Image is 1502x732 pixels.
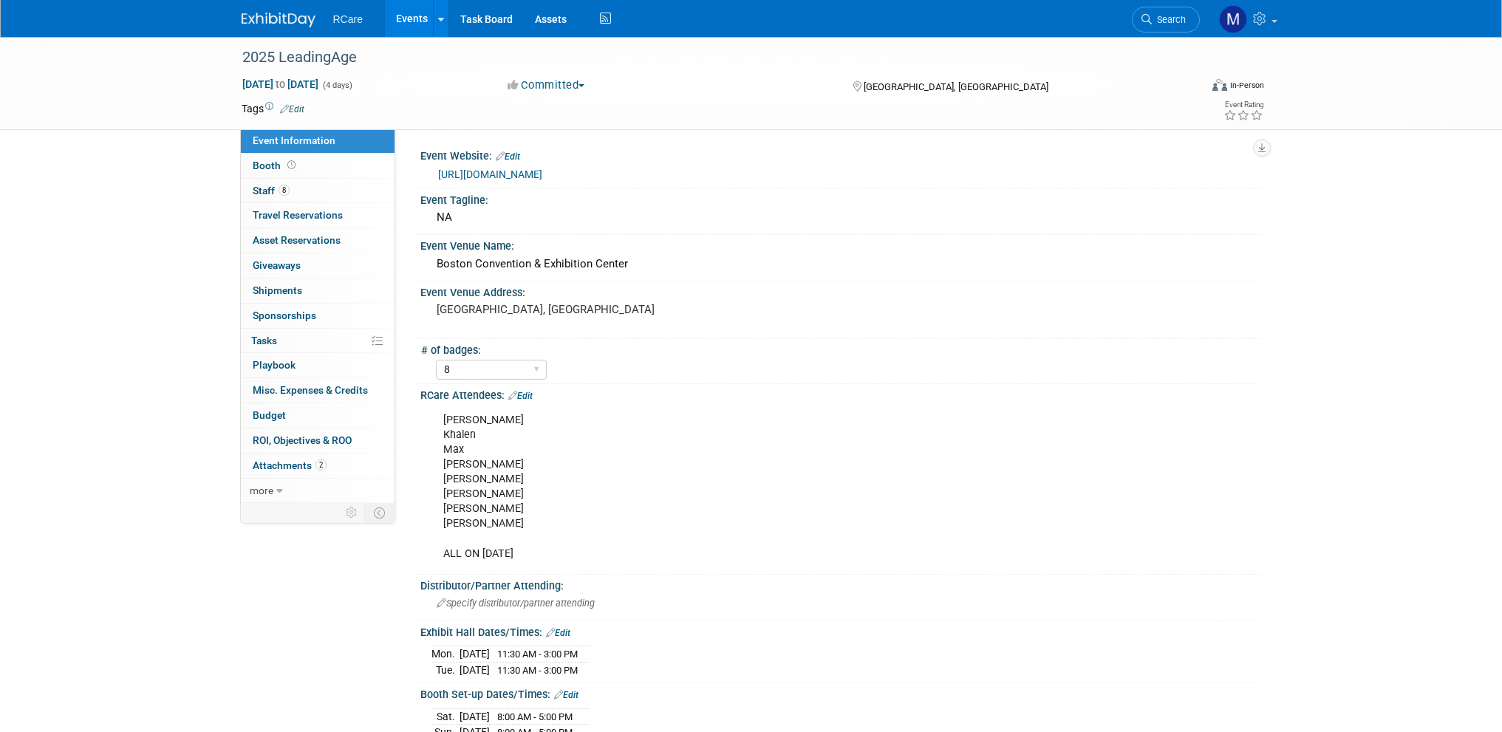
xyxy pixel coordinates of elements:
a: Booth [241,154,395,178]
a: Edit [546,628,570,638]
div: Event Tagline: [420,189,1261,208]
span: Booth [253,160,298,171]
pre: [GEOGRAPHIC_DATA], [GEOGRAPHIC_DATA] [437,303,754,316]
td: [DATE] [460,662,490,677]
div: Distributor/Partner Attending: [420,575,1261,593]
td: [DATE] [460,646,490,663]
div: RCare Attendees: [420,384,1261,403]
td: Sat. [431,708,460,725]
a: Edit [496,151,520,162]
td: [DATE] [460,708,490,725]
span: 8 [279,185,290,196]
a: [URL][DOMAIN_NAME] [438,168,542,180]
a: ROI, Objectives & ROO [241,428,395,453]
div: Boston Convention & Exhibition Center [431,253,1250,276]
span: Shipments [253,284,302,296]
span: (4 days) [321,81,352,90]
a: more [241,479,395,503]
span: Specify distributor/partner attending [437,598,595,609]
a: Giveaways [241,253,395,278]
td: Personalize Event Tab Strip [339,503,365,522]
span: 11:30 AM - 3:00 PM [497,649,578,660]
span: [DATE] [DATE] [242,78,319,91]
button: Committed [502,78,590,93]
td: Tags [242,101,304,116]
div: Booth Set-up Dates/Times: [420,683,1261,702]
span: Budget [253,409,286,421]
span: more [250,485,273,496]
span: Playbook [253,359,296,371]
span: Travel Reservations [253,209,343,221]
a: Staff8 [241,179,395,203]
div: Event Format [1113,77,1265,99]
a: Sponsorships [241,304,395,328]
div: Event Venue Name: [420,235,1261,253]
a: Edit [554,690,578,700]
img: Mike Andolina [1219,5,1247,33]
a: Attachments2 [241,454,395,478]
span: Tasks [251,335,277,346]
a: Asset Reservations [241,228,395,253]
td: Mon. [431,646,460,663]
span: Event Information [253,134,335,146]
a: Budget [241,403,395,428]
span: Attachments [253,459,327,471]
span: Sponsorships [253,309,316,321]
a: Shipments [241,278,395,303]
span: Staff [253,185,290,196]
span: 11:30 AM - 3:00 PM [497,665,578,676]
span: to [273,78,287,90]
div: [PERSON_NAME] Khalen Max [PERSON_NAME] [PERSON_NAME] [PERSON_NAME] [PERSON_NAME] [PERSON_NAME] AL... [433,406,1099,569]
span: Booth not reserved yet [284,160,298,171]
a: Tasks [241,329,395,353]
span: Asset Reservations [253,234,341,246]
div: Event Venue Address: [420,281,1261,300]
span: Search [1152,14,1186,25]
div: Event Website: [420,145,1261,164]
span: RCare [333,13,363,25]
div: # of badges: [421,339,1254,358]
span: 8:00 AM - 5:00 PM [497,711,573,722]
a: Travel Reservations [241,203,395,228]
span: Giveaways [253,259,301,271]
a: Search [1132,7,1200,33]
div: Event Rating [1223,101,1263,109]
span: 2 [315,459,327,471]
a: Edit [280,104,304,114]
div: In-Person [1229,80,1264,91]
a: Edit [508,391,533,401]
a: Event Information [241,129,395,153]
div: NA [431,206,1250,229]
td: Tue. [431,662,460,677]
a: Misc. Expenses & Credits [241,378,395,403]
span: Misc. Expenses & Credits [253,384,368,396]
div: 2025 LeadingAge [237,44,1178,71]
td: Toggle Event Tabs [364,503,395,522]
a: Playbook [241,353,395,377]
img: ExhibitDay [242,13,315,27]
div: Exhibit Hall Dates/Times: [420,621,1261,640]
img: Format-Inperson.png [1212,79,1227,91]
span: [GEOGRAPHIC_DATA], [GEOGRAPHIC_DATA] [864,81,1048,92]
span: ROI, Objectives & ROO [253,434,352,446]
